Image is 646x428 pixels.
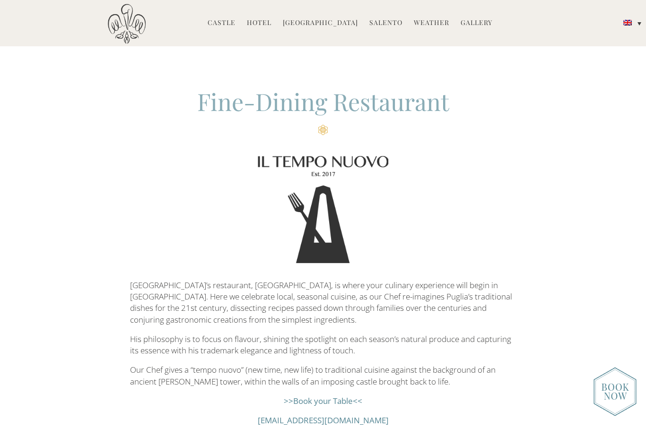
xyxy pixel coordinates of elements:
img: new-booknow.png [594,367,637,416]
a: Gallery [461,18,492,29]
span: Our Chef gives a “tempo nuovo” (new time, new life) to traditional cuisine against the background... [130,364,496,386]
a: Weather [414,18,449,29]
p: [GEOGRAPHIC_DATA]’s restaurant, [GEOGRAPHIC_DATA], is where your culinary experience will begin i... [130,143,516,325]
a: >>Book your Table<< [284,395,362,406]
img: English [623,20,632,26]
a: Hotel [247,18,271,29]
a: Castle [208,18,236,29]
a: Salento [369,18,402,29]
img: Logo of Il Tempo Nuovo Restaurant at Castello di Ugento, Puglia [130,143,516,277]
p: His philosophy is to focus on flavour, shining the spotlight on each season’s natural produce and... [130,334,516,357]
h2: Fine-Dining Restaurant [130,86,516,135]
a: [GEOGRAPHIC_DATA] [283,18,358,29]
img: Castello di Ugento [108,4,146,44]
a: [EMAIL_ADDRESS][DOMAIN_NAME] [258,415,389,426]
